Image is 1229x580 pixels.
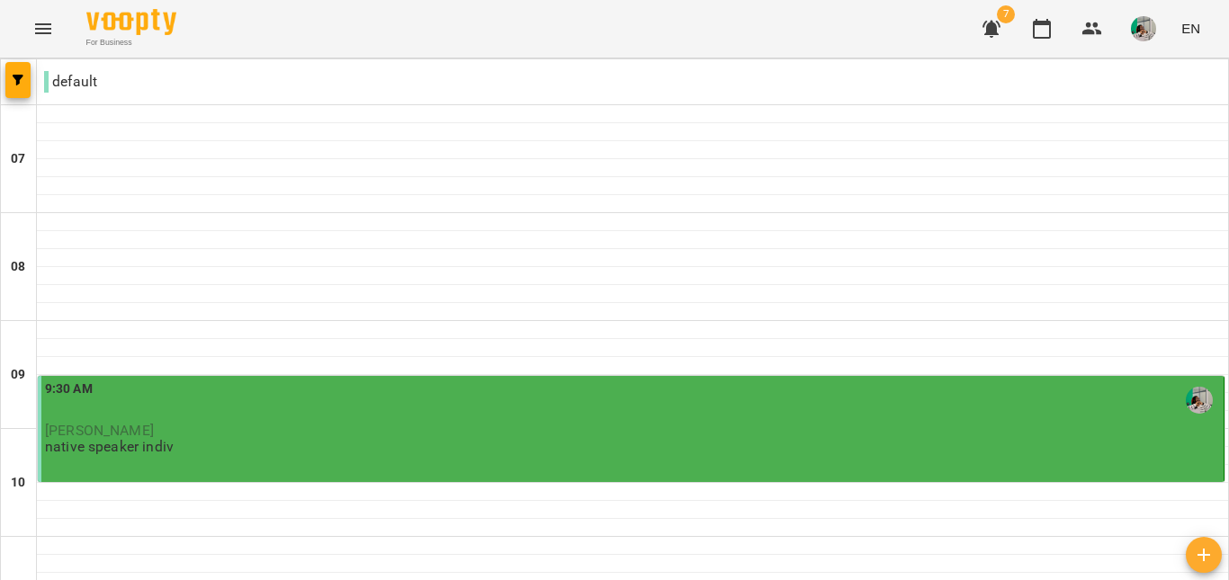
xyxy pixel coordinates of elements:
[11,365,25,385] h6: 09
[997,5,1015,23] span: 7
[1131,16,1156,41] img: 078c503d515f29e44a6efff9a10fac63.jpeg
[45,439,174,454] p: native speaker indiv
[1186,537,1222,573] button: Add lesson
[86,37,176,49] span: For Business
[45,379,93,399] label: 9:30 AM
[22,7,65,50] button: Menu
[1186,387,1213,414] img: Rhoda
[11,149,25,169] h6: 07
[11,473,25,493] h6: 10
[11,257,25,277] h6: 08
[1174,12,1207,45] button: EN
[86,9,176,35] img: Voopty Logo
[45,422,154,439] span: [PERSON_NAME]
[44,71,97,93] p: default
[1181,19,1200,38] span: EN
